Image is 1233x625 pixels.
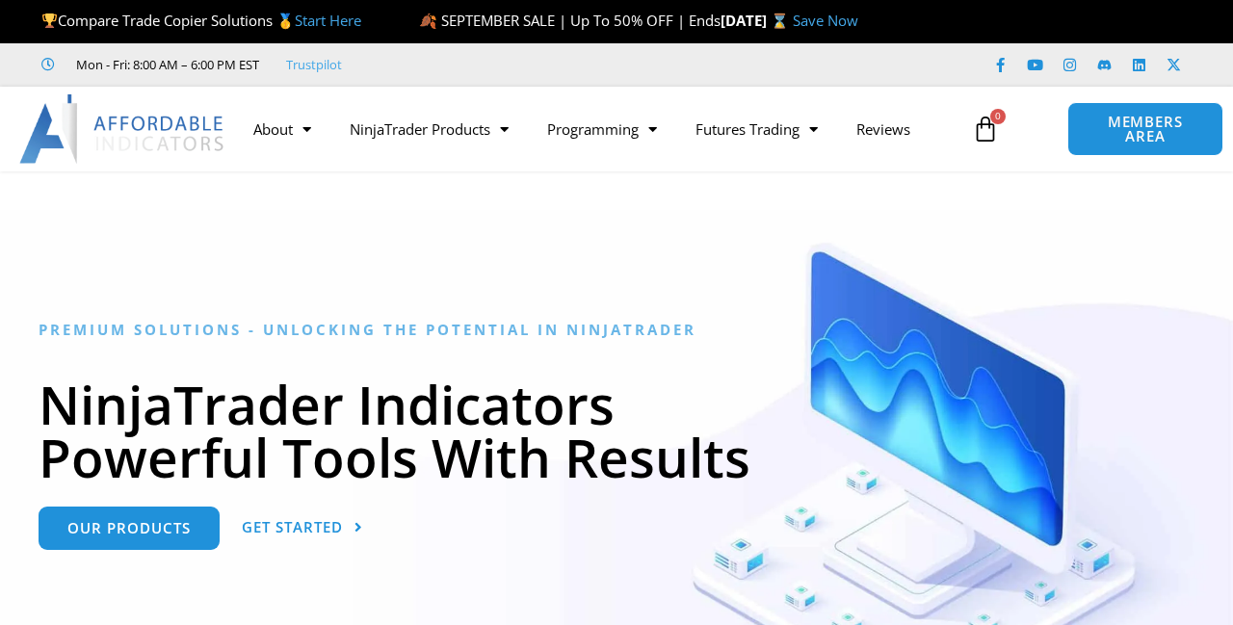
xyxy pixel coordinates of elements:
span: Get Started [242,520,343,534]
a: Trustpilot [286,53,342,76]
span: Compare Trade Copier Solutions 🥇 [41,11,361,30]
a: Our Products [39,507,220,550]
img: LogoAI [19,94,226,164]
a: MEMBERS AREA [1067,102,1223,156]
h6: Premium Solutions - Unlocking the Potential in NinjaTrader [39,321,1194,339]
a: NinjaTrader Products [330,107,528,151]
strong: [DATE] ⌛ [721,11,793,30]
nav: Menu [234,107,961,151]
a: Futures Trading [676,107,837,151]
span: Mon - Fri: 8:00 AM – 6:00 PM EST [71,53,259,76]
img: 🏆 [42,13,57,28]
a: About [234,107,330,151]
span: 🍂 SEPTEMBER SALE | Up To 50% OFF | Ends [419,11,721,30]
span: Our Products [67,521,191,535]
a: Save Now [793,11,858,30]
span: MEMBERS AREA [1088,115,1203,143]
h1: NinjaTrader Indicators Powerful Tools With Results [39,378,1194,483]
a: Start Here [295,11,361,30]
a: 0 [943,101,1028,157]
a: Programming [528,107,676,151]
a: Reviews [837,107,930,151]
span: 0 [990,109,1006,124]
a: Get Started [242,507,363,550]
